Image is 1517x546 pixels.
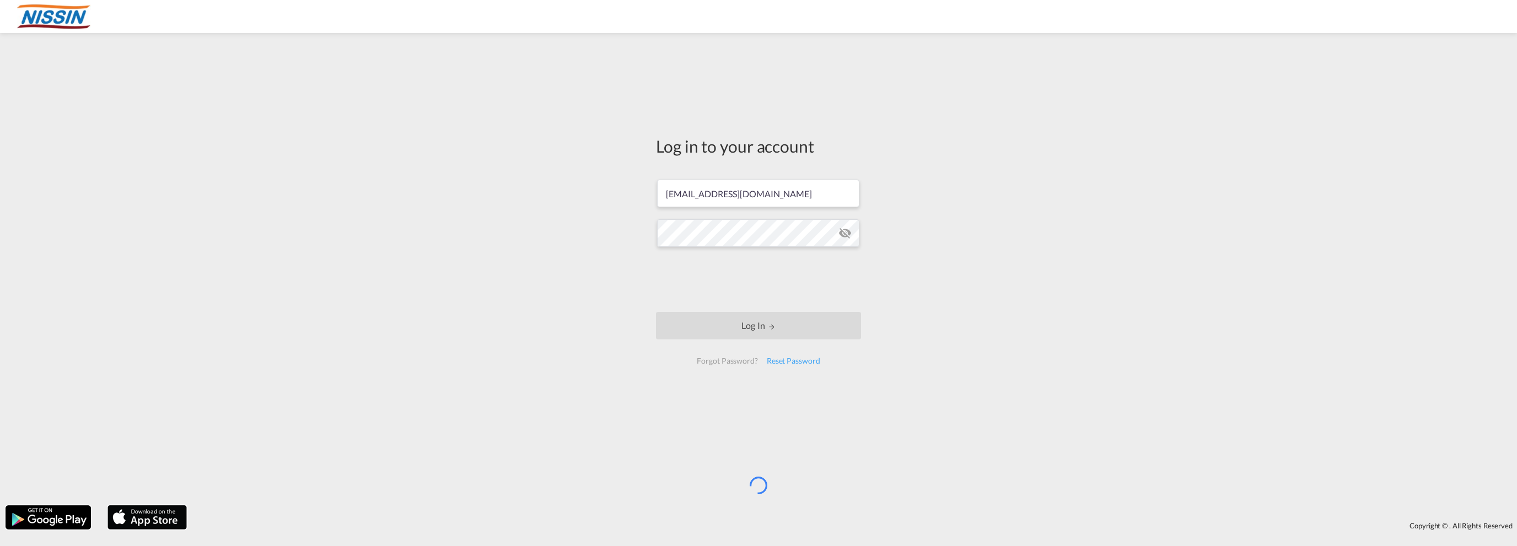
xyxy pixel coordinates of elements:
[106,504,188,531] img: apple.png
[838,226,852,240] md-icon: icon-eye-off
[692,351,762,371] div: Forgot Password?
[656,134,861,158] div: Log in to your account
[762,351,825,371] div: Reset Password
[675,258,842,301] iframe: reCAPTCHA
[656,312,861,339] button: LOGIN
[4,504,92,531] img: google.png
[17,4,91,29] img: 485da9108dca11f0a63a77e390b9b49c.jpg
[192,516,1517,535] div: Copyright © . All Rights Reserved
[657,180,859,207] input: Enter email/phone number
